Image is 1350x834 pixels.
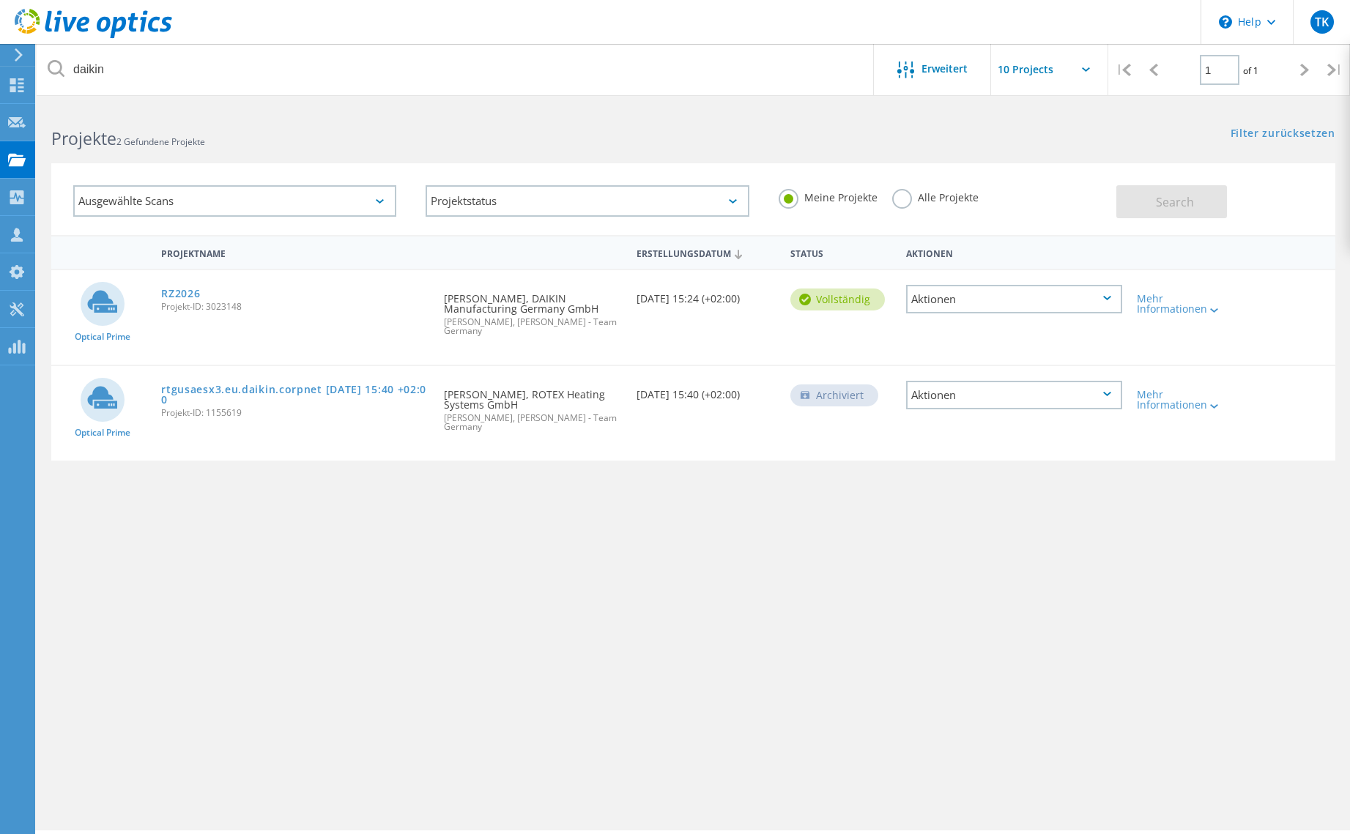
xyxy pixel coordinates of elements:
span: [PERSON_NAME], [PERSON_NAME] - Team Germany [444,414,622,431]
div: [PERSON_NAME], DAIKIN Manufacturing Germany GmbH [437,270,629,350]
a: RZ2026 [161,288,200,299]
span: Projekt-ID: 1155619 [161,409,429,417]
a: Live Optics Dashboard [15,31,172,41]
div: Archiviert [790,384,878,406]
span: Search [1156,194,1194,210]
span: [PERSON_NAME], [PERSON_NAME] - Team Germany [444,318,622,335]
div: Erstellungsdatum [629,239,783,267]
div: Projektstatus [426,185,749,217]
span: Erweitert [921,64,968,74]
div: Mehr Informationen [1137,294,1225,314]
div: [DATE] 15:40 (+02:00) [629,366,783,414]
span: TK [1315,16,1329,28]
a: Filter zurücksetzen [1231,128,1335,141]
span: Projekt-ID: 3023148 [161,302,429,311]
div: Ausgewählte Scans [73,185,396,217]
label: Meine Projekte [779,189,878,203]
span: of 1 [1243,64,1258,77]
div: Status [783,239,899,266]
button: Search [1116,185,1227,218]
div: Projektname [154,239,437,266]
div: vollständig [790,288,885,310]
div: Aktionen [906,285,1123,313]
div: Aktionen [899,239,1130,266]
span: 2 Gefundene Projekte [116,135,205,148]
div: Aktionen [906,381,1123,409]
div: | [1320,44,1350,96]
span: Optical Prime [75,332,130,341]
span: Optical Prime [75,428,130,437]
input: Projekte nach Namen, Verantwortlichem, ID, Unternehmen usw. suchen [37,44,875,95]
label: Alle Projekte [892,189,979,203]
svg: \n [1219,15,1232,29]
div: Mehr Informationen [1137,390,1225,410]
div: [PERSON_NAME], ROTEX Heating Systems GmbH [437,366,629,446]
div: [DATE] 15:24 (+02:00) [629,270,783,319]
a: rtgusaesx3.eu.daikin.corpnet [DATE] 15:40 +02:00 [161,384,429,405]
div: | [1108,44,1138,96]
b: Projekte [51,127,116,150]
